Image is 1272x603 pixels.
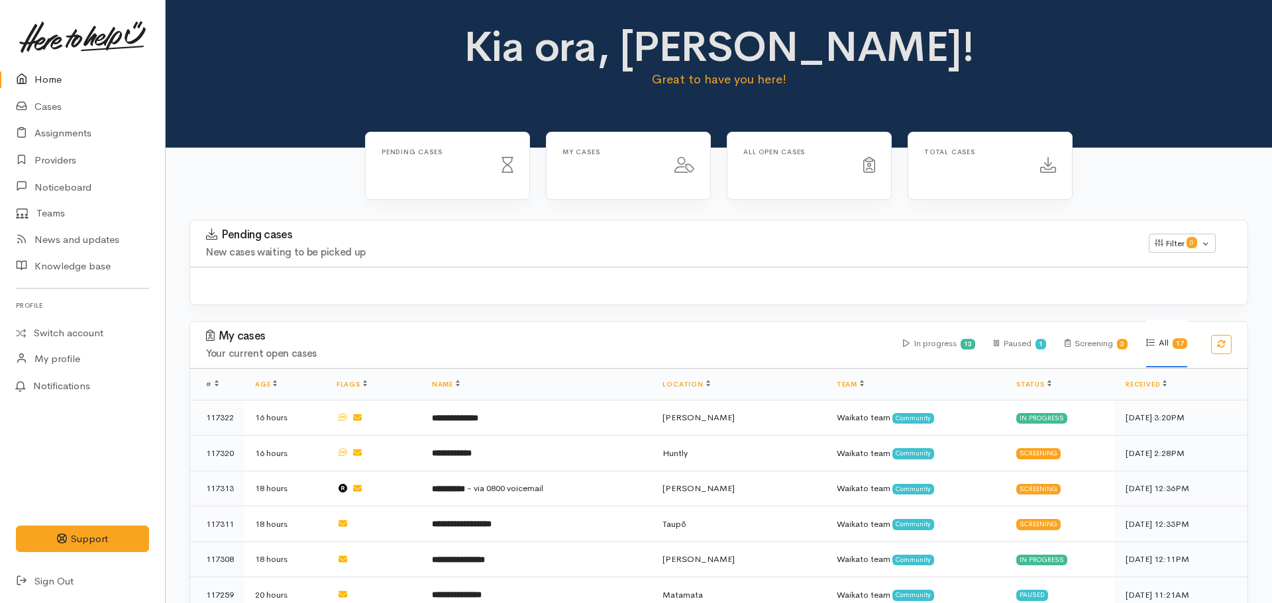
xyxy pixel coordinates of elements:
[892,484,934,494] span: Community
[190,436,244,471] td: 117320
[1115,436,1247,471] td: [DATE] 2:28PM
[662,447,688,459] span: Huntly
[190,506,244,542] td: 117311
[244,541,326,577] td: 18 hours
[1115,541,1247,577] td: [DATE] 12:11PM
[467,483,543,494] span: - via 0800 voicemail
[1016,590,1048,600] div: Paused
[244,471,326,506] td: 18 hours
[1187,237,1197,248] span: 0
[662,553,735,565] span: [PERSON_NAME]
[190,541,244,577] td: 117308
[337,380,367,389] a: Flags
[1016,448,1061,459] div: Screening
[892,519,934,530] span: Community
[892,448,934,459] span: Community
[892,413,934,424] span: Community
[382,148,486,156] h6: Pending cases
[826,471,1006,506] td: Waikato team
[206,330,887,343] h3: My cases
[662,412,735,423] span: [PERSON_NAME]
[1126,380,1167,389] a: Received
[190,400,244,436] td: 117322
[1115,400,1247,436] td: [DATE] 3:20PM
[837,380,864,389] a: Team
[206,380,219,389] span: #
[1115,506,1247,542] td: [DATE] 12:33PM
[1120,340,1124,348] b: 3
[206,247,1133,258] h4: New cases waiting to be picked up
[1016,413,1067,424] div: In progress
[255,380,277,389] a: Age
[458,24,980,70] h1: Kia ora, [PERSON_NAME]!
[964,340,972,348] b: 13
[16,297,149,314] h6: Profile
[662,380,710,389] a: Location
[1115,471,1247,506] td: [DATE] 12:36PM
[662,518,686,530] span: Taupō
[1016,519,1061,530] div: Screening
[826,436,1006,471] td: Waikato team
[826,400,1006,436] td: Waikato team
[1176,339,1184,348] b: 17
[432,380,460,389] a: Name
[662,589,703,600] span: Matamata
[562,148,659,156] h6: My cases
[1065,320,1128,367] div: Screening
[244,506,326,542] td: 18 hours
[244,400,326,436] td: 16 hours
[1016,484,1061,494] div: Screening
[662,483,735,494] span: [PERSON_NAME]
[892,555,934,565] span: Community
[1016,380,1051,389] a: Status
[190,471,244,506] td: 117313
[1039,340,1043,348] b: 1
[458,70,980,89] p: Great to have you here!
[994,320,1046,367] div: Paused
[206,228,1133,242] h3: Pending cases
[892,590,934,600] span: Community
[743,148,847,156] h6: All Open cases
[206,348,887,359] h4: Your current open cases
[16,526,149,553] button: Support
[1146,320,1187,367] div: All
[826,506,1006,542] td: Waikato team
[244,436,326,471] td: 16 hours
[1016,555,1067,565] div: In progress
[826,541,1006,577] td: Waikato team
[903,320,975,367] div: In progress
[924,148,1024,156] h6: Total cases
[1149,234,1216,254] button: Filter0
